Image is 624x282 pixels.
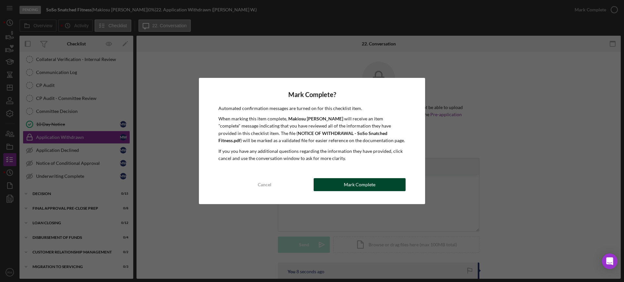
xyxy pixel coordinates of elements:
b: Makiosu [PERSON_NAME] [288,116,343,121]
div: Open Intercom Messenger [602,253,617,269]
div: Mark Complete [344,178,375,191]
p: When marking this item complete, will receive an item "complete" message indicating that you have... [218,115,406,144]
p: Automated confirmation messages are turned on for this checklist item. [218,105,406,112]
div: Cancel [258,178,271,191]
button: Cancel [218,178,310,191]
h4: Mark Complete? [218,91,406,98]
button: Mark Complete [314,178,406,191]
p: If you you have any additional questions regarding the information they have provided, click canc... [218,148,406,162]
b: NOTICE OF WITHDRAWAL - SoSo Snatched Fitness.pdf [218,130,387,143]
